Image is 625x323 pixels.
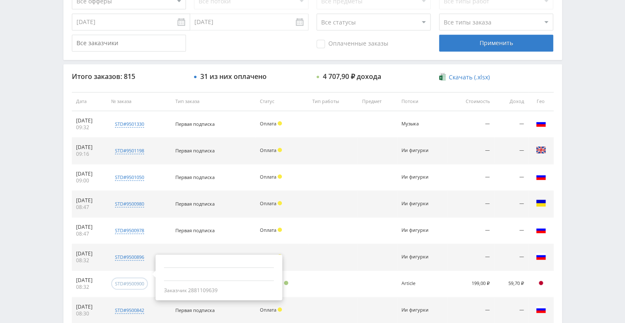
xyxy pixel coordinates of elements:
div: Применить [439,35,553,52]
a: Скачать (.xlsx) [439,73,490,81]
div: Ии фигурки [401,174,439,180]
span: Оплаченные заказы [317,40,388,48]
div: std#9500980 [115,201,144,207]
div: std#9500900 [115,280,144,287]
td: — [494,164,528,191]
span: Первая подписка [175,254,215,260]
span: Подтвержден [284,281,288,285]
div: 08:32 [76,284,103,290]
span: Первая подписка [175,307,215,313]
span: Холд [278,148,282,152]
div: [DATE] [76,250,103,257]
td: — [448,138,494,164]
div: Заказчик 2881109639 [164,287,274,294]
span: Скачать (.xlsx) [449,74,490,81]
span: Первая подписка [175,227,215,233]
img: jpn.png [536,278,546,288]
td: — [494,111,528,138]
div: std#9500842 [115,307,144,314]
span: Оплата [260,120,276,127]
td: — [494,191,528,217]
div: 09:00 [76,177,103,184]
span: Оплата [260,307,276,313]
td: — [448,217,494,244]
img: ukr.png [536,198,546,208]
th: Стоимость [448,92,494,111]
img: gbr.png [536,145,546,155]
div: 09:16 [76,151,103,157]
div: [DATE] [76,144,103,151]
div: [DATE] [76,224,103,231]
img: rus.png [536,171,546,182]
span: Оплата [260,227,276,233]
div: std#9501330 [115,121,144,128]
div: 08:47 [76,231,103,237]
td: — [448,244,494,271]
span: Первая подписка [175,174,215,180]
td: — [494,217,528,244]
span: Холд [278,201,282,205]
div: std#9501050 [115,174,144,181]
span: Холд [278,307,282,312]
span: Первая подписка [175,121,215,127]
img: xlsx [439,73,446,81]
div: std#9501198 [115,147,144,154]
div: 31 из них оплачено [200,73,267,80]
div: [DATE] [76,117,103,124]
th: Потоки [397,92,448,111]
th: Статус [256,92,308,111]
th: Дата [72,92,107,111]
td: 199,00 ₽ [448,271,494,297]
td: — [448,164,494,191]
div: [DATE] [76,171,103,177]
div: 09:32 [76,124,103,131]
div: std#9500978 [115,227,144,234]
img: rus.png [536,251,546,261]
th: Предмет [358,92,397,111]
div: std#9500896 [115,254,144,261]
span: Оплата [260,200,276,206]
th: Тип заказа [171,92,256,111]
div: 08:47 [76,204,103,211]
img: rus.png [536,118,546,128]
span: Первая подписка [175,201,215,207]
div: 4 707,90 ₽ дохода [323,73,381,80]
span: Холд [278,228,282,232]
th: Гео [528,92,554,111]
td: — [494,138,528,164]
td: 59,70 ₽ [494,271,528,297]
td: — [494,244,528,271]
img: rus.png [536,304,546,315]
div: Article [401,281,439,286]
div: [DATE] [76,277,103,284]
div: 08:30 [76,310,103,317]
div: Ии фигурки [401,307,439,313]
img: rus.png [536,225,546,235]
span: Первая подписка [175,147,215,154]
span: Оплата [260,253,276,260]
span: Холд [278,121,282,125]
div: 08:32 [76,257,103,264]
div: Ии фигурки [401,228,439,233]
div: Ии фигурки [401,254,439,260]
div: Ии фигурки [401,201,439,206]
th: Тип работы [308,92,358,111]
div: [DATE] [76,197,103,204]
span: Оплата [260,174,276,180]
td: — [448,191,494,217]
td: — [448,111,494,138]
span: Оплата [260,147,276,153]
div: Итого заказов: 815 [72,73,186,80]
div: [DATE] [76,304,103,310]
div: Музыка [401,121,439,127]
th: № заказа [107,92,171,111]
div: Ии фигурки [401,148,439,153]
span: Холд [278,174,282,179]
th: Доход [494,92,528,111]
input: Все заказчики [72,35,186,52]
